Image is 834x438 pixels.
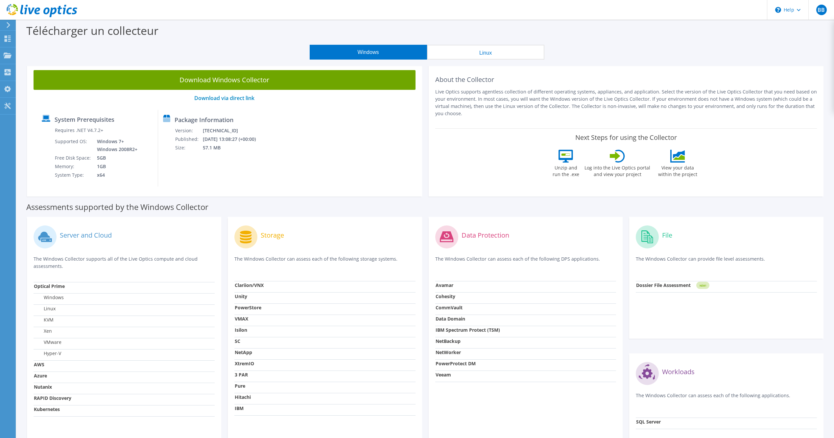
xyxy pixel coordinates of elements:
label: KVM [34,317,54,323]
strong: VMAX [235,316,248,322]
strong: PowerProtect DM [436,360,476,367]
td: Memory: [55,162,92,171]
td: [TECHNICAL_ID] [203,126,264,135]
label: Server and Cloud [60,232,112,239]
strong: RAPID Discovery [34,395,71,401]
strong: Dossier File Assessment [636,282,691,288]
td: Published: [175,135,203,143]
p: Live Optics supports agentless collection of different operating systems, appliances, and applica... [435,88,817,117]
label: Hyper-V [34,350,61,357]
label: View your data within the project [654,163,701,178]
label: Storage [261,232,284,239]
td: x64 [92,171,139,179]
label: Windows [34,294,64,301]
td: [DATE] 13:08:27 (+00:00) [203,135,264,143]
a: Download Windows Collector [34,70,416,90]
label: Unzip and run the .exe [551,163,581,178]
label: Xen [34,328,52,334]
strong: Clariion/VNX [235,282,264,288]
label: Requires .NET V4.7.2+ [55,127,103,134]
strong: IBM [235,405,244,411]
strong: 3 PAR [235,372,248,378]
td: 5GB [92,154,139,162]
p: The Windows Collector can provide file level assessments. [636,255,817,269]
td: System Type: [55,171,92,179]
p: The Windows Collector can assess each of the following storage systems. [234,255,416,269]
strong: PowerStore [235,304,261,311]
strong: Optical Prime [34,283,65,289]
td: 1GB [92,162,139,171]
strong: Unity [235,293,247,299]
strong: AWS [34,361,44,368]
label: Linux [34,305,56,312]
label: Next Steps for using the Collector [575,134,677,142]
p: The Windows Collector supports all of the Live Optics compute and cloud assessments. [34,255,215,270]
strong: NetWorker [436,349,461,355]
p: The Windows Collector can assess each of the following DPS applications. [435,255,616,269]
span: BB [816,5,827,15]
button: Linux [427,45,544,60]
strong: CommVault [436,304,463,311]
td: Size: [175,143,203,152]
label: File [662,232,672,239]
label: Télécharger un collecteur [26,23,158,38]
strong: XtremIO [235,360,254,367]
strong: Kubernetes [34,406,60,412]
label: Assessments supported by the Windows Collector [26,204,208,210]
label: Package Information [175,116,233,123]
strong: SC [235,338,240,344]
a: Download via direct link [194,94,254,102]
strong: NetApp [235,349,252,355]
svg: \n [775,7,781,13]
label: Workloads [662,369,695,375]
label: System Prerequisites [55,116,114,123]
label: VMware [34,339,61,346]
strong: Avamar [436,282,453,288]
p: The Windows Collector can assess each of the following applications. [636,392,817,405]
strong: Nutanix [34,384,52,390]
td: Version: [175,126,203,135]
strong: SQL Server [636,419,661,425]
strong: Data Domain [436,316,465,322]
strong: Cohesity [436,293,455,299]
label: Data Protection [462,232,509,239]
td: Windows 7+ Windows 2008R2+ [92,137,139,154]
button: Windows [310,45,427,60]
td: Supported OS: [55,137,92,154]
strong: NetBackup [436,338,461,344]
strong: Isilon [235,327,247,333]
strong: Veeam [436,372,451,378]
label: Log into the Live Optics portal and view your project [584,163,651,178]
td: Free Disk Space: [55,154,92,162]
strong: Hitachi [235,394,251,400]
strong: Pure [235,383,245,389]
td: 57.1 MB [203,143,264,152]
tspan: NEW! [700,284,706,287]
strong: IBM Spectrum Protect (TSM) [436,327,500,333]
h2: About the Collector [435,76,817,84]
strong: Azure [34,373,47,379]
